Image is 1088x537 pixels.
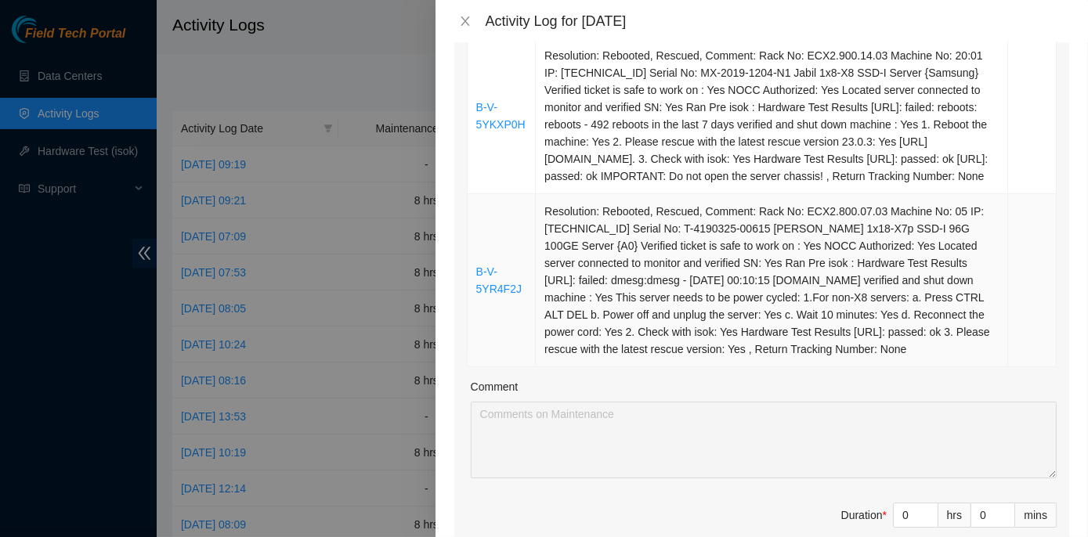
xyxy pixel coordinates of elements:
[454,14,476,29] button: Close
[471,378,519,395] label: Comment
[471,402,1057,478] textarea: Comment
[938,503,971,528] div: hrs
[459,15,472,27] span: close
[536,38,1008,194] td: Resolution: Rebooted, Rescued, Comment: Rack No: ECX2.900.14.03 Machine No: 20:01 IP: [TECHNICAL_...
[486,13,1069,30] div: Activity Log for [DATE]
[1015,503,1057,528] div: mins
[536,194,1008,367] td: Resolution: Rebooted, Rescued, Comment: Rack No: ECX2.800.07.03 Machine No: 05 IP: [TECHNICAL_ID]...
[476,265,522,295] a: B-V-5YR4F2J
[841,506,887,524] div: Duration
[476,101,526,131] a: B-V-5YKXP0H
